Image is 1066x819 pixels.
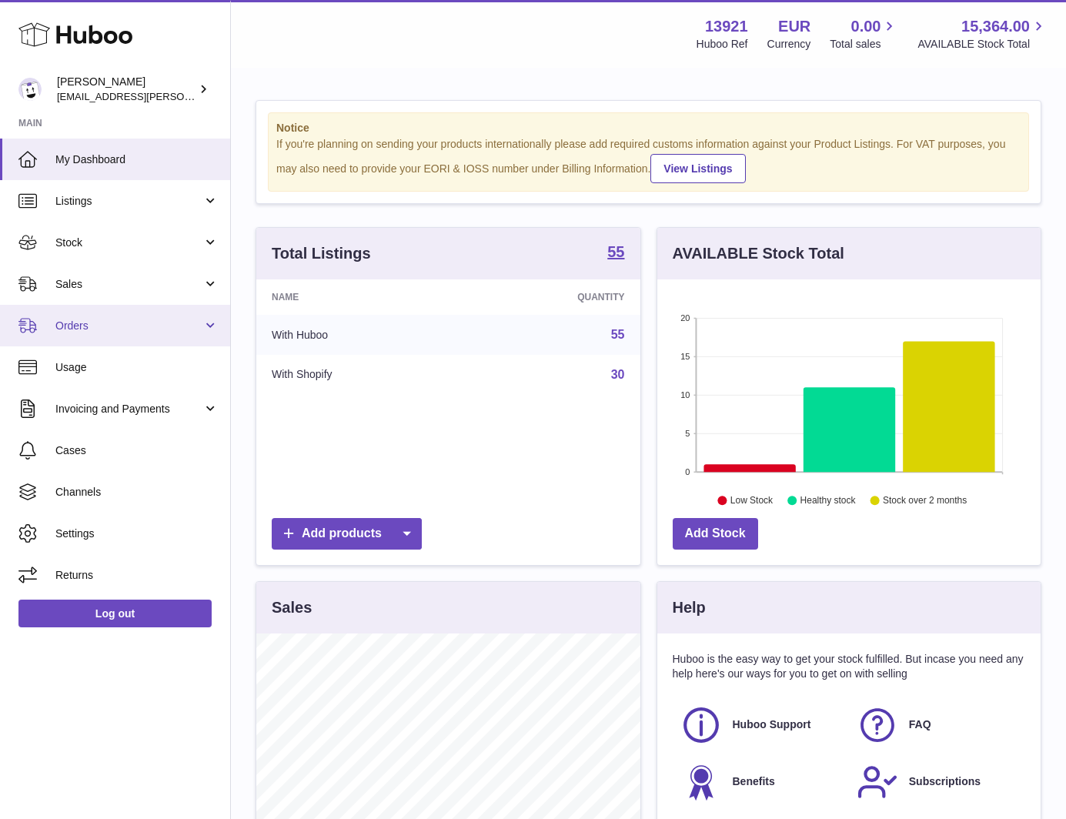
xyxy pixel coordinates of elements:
span: Stock [55,236,202,250]
span: [EMAIL_ADDRESS][PERSON_NAME][DOMAIN_NAME] [57,90,309,102]
a: View Listings [650,154,745,183]
div: Huboo Ref [697,37,748,52]
p: Huboo is the easy way to get your stock fulfilled. But incase you need any help here's our ways f... [673,652,1026,681]
a: 0.00 Total sales [830,16,898,52]
span: Settings [55,526,219,541]
text: Low Stock [730,495,773,506]
span: Subscriptions [909,774,981,789]
a: 30 [611,368,625,381]
span: Listings [55,194,202,209]
span: Returns [55,568,219,583]
span: AVAILABLE Stock Total [917,37,1048,52]
span: My Dashboard [55,152,219,167]
h3: Total Listings [272,243,371,264]
text: Stock over 2 months [883,495,967,506]
span: Cases [55,443,219,458]
a: Log out [18,600,212,627]
span: Usage [55,360,219,375]
a: FAQ [857,704,1018,746]
span: Huboo Support [733,717,811,732]
h3: Help [673,597,706,618]
span: 15,364.00 [961,16,1030,37]
a: Add products [272,518,422,550]
a: Subscriptions [857,761,1018,803]
span: 0.00 [851,16,881,37]
div: [PERSON_NAME] [57,75,195,104]
strong: 13921 [705,16,748,37]
h3: AVAILABLE Stock Total [673,243,844,264]
a: Benefits [680,761,841,803]
text: 10 [680,390,690,399]
span: Orders [55,319,202,333]
td: With Shopify [256,355,463,395]
a: 15,364.00 AVAILABLE Stock Total [917,16,1048,52]
span: FAQ [909,717,931,732]
strong: Notice [276,121,1021,135]
text: 0 [685,467,690,476]
span: Invoicing and Payments [55,402,202,416]
h3: Sales [272,597,312,618]
text: 20 [680,313,690,323]
strong: EUR [778,16,810,37]
div: Currency [767,37,811,52]
span: Total sales [830,37,898,52]
div: If you're planning on sending your products internationally please add required customs informati... [276,137,1021,183]
a: 55 [611,328,625,341]
span: Sales [55,277,202,292]
img: europe@orea.uk [18,78,42,101]
text: 5 [685,429,690,438]
span: Benefits [733,774,775,789]
td: With Huboo [256,315,463,355]
strong: 55 [607,244,624,259]
span: Channels [55,485,219,500]
text: 15 [680,352,690,361]
text: Healthy stock [800,495,856,506]
a: Huboo Support [680,704,841,746]
th: Quantity [463,279,640,315]
a: 55 [607,244,624,262]
a: Add Stock [673,518,758,550]
th: Name [256,279,463,315]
